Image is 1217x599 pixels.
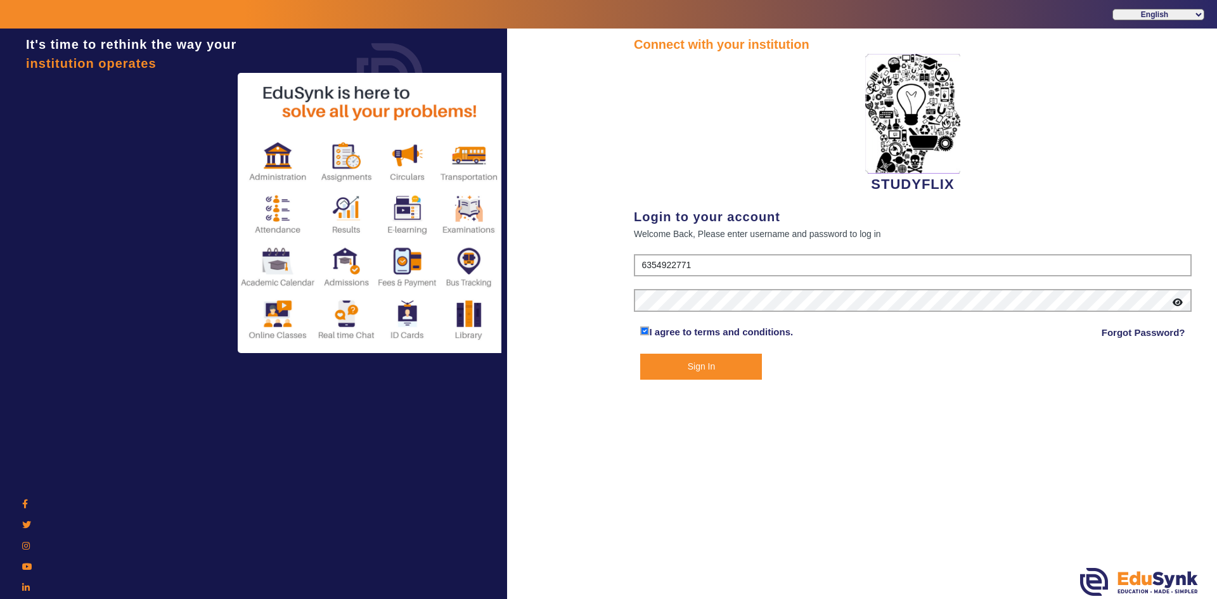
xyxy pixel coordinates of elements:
input: User Name [634,254,1192,277]
span: institution operates [26,56,157,70]
img: edusynk.png [1080,568,1198,596]
a: I agree to terms and conditions. [649,326,793,337]
button: Sign In [640,354,762,380]
img: login2.png [238,73,504,353]
div: Connect with your institution [634,35,1192,54]
div: STUDYFLIX [634,54,1192,195]
img: login.png [342,29,437,124]
a: Forgot Password? [1102,325,1185,340]
img: 2da83ddf-6089-4dce-a9e2-416746467bdd [865,54,960,174]
div: Welcome Back, Please enter username and password to log in [634,226,1192,242]
span: It's time to rethink the way your [26,37,236,51]
div: Login to your account [634,207,1192,226]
